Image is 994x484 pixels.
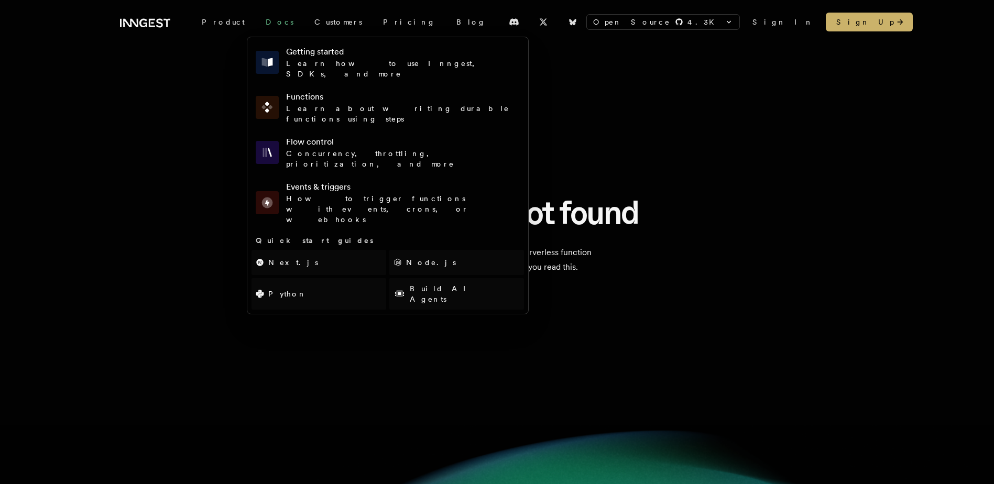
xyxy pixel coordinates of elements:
a: Pricing [373,13,446,31]
a: Node.js [389,250,524,275]
span: Learn how to use Inngest, SDKs, and more [286,59,484,78]
a: Sign In [752,17,813,27]
span: Open Source [593,17,671,27]
div: Product [191,13,255,31]
a: Blog [446,13,496,31]
span: Learn about writing durable functions using steps [286,104,509,123]
a: Customers [304,13,373,31]
span: Concurrency, throttling, prioritization, and more [286,149,454,168]
a: Build AI Agents [389,278,524,310]
a: Sign Up [826,13,913,31]
a: Events & triggersHow to trigger functions with events, crons, or webhooks [252,177,524,229]
a: Docs [255,13,304,31]
a: Next.js [252,250,386,275]
h4: Flow control [286,136,520,148]
h3: Quick start guides [252,235,524,246]
a: X [532,14,555,30]
a: FunctionsLearn about writing durable functions using steps [252,86,524,128]
span: 4.3 K [687,17,720,27]
h4: Getting started [286,46,520,58]
a: Python [252,278,386,310]
a: Discord [503,14,526,30]
a: Getting startedLearn how to use Inngest, SDKs, and more [252,41,524,83]
a: Flow controlConcurrency, throttling, prioritization, and more [252,131,524,173]
h4: Functions [286,91,520,103]
h4: Events & triggers [286,181,520,193]
a: Bluesky [561,14,584,30]
span: How to trigger functions with events, crons, or webhooks [286,194,468,224]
